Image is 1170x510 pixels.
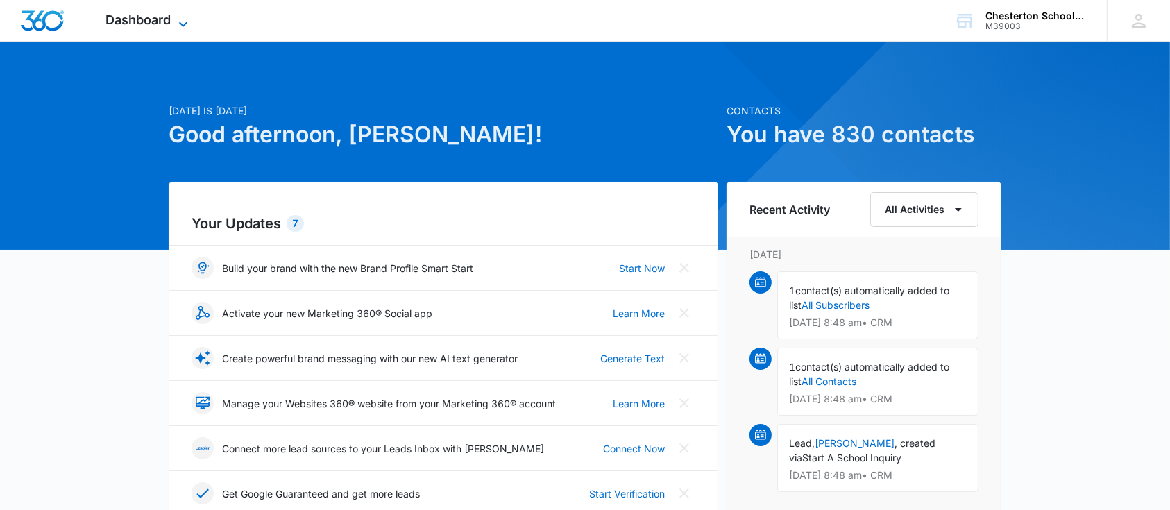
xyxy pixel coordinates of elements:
button: Close [673,392,695,414]
a: Connect Now [603,441,665,456]
p: Get Google Guaranteed and get more leads [222,486,420,501]
div: 7 [287,215,304,232]
button: Close [673,302,695,324]
h2: Your Updates [192,213,695,234]
button: Close [673,347,695,369]
span: 1 [789,361,795,373]
p: [DATE] is [DATE] [169,103,718,118]
p: Manage your Websites 360® website from your Marketing 360® account [222,396,556,411]
span: 1 [789,284,795,296]
p: Activate your new Marketing 360® Social app [222,306,432,321]
p: [DATE] [749,247,978,262]
a: Generate Text [600,351,665,366]
a: Start Verification [589,486,665,501]
p: Create powerful brand messaging with our new AI text generator [222,351,518,366]
button: Close [673,257,695,279]
span: Lead, [789,437,815,449]
span: Start A School Inquiry [802,452,901,464]
a: Start Now [619,261,665,275]
span: contact(s) automatically added to list [789,284,949,311]
p: Build your brand with the new Brand Profile Smart Start [222,261,473,275]
span: Dashboard [106,12,171,27]
p: Connect more lead sources to your Leads Inbox with [PERSON_NAME] [222,441,544,456]
p: [DATE] 8:48 am • CRM [789,318,967,328]
div: account id [985,22,1087,31]
a: Learn More [613,306,665,321]
button: All Activities [870,192,978,227]
span: contact(s) automatically added to list [789,361,949,387]
a: All Subscribers [802,299,870,311]
a: Learn More [613,396,665,411]
button: Close [673,437,695,459]
a: All Contacts [802,375,856,387]
h6: Recent Activity [749,201,830,218]
p: Contacts [727,103,1001,118]
p: [DATE] 8:48 am • CRM [789,470,967,480]
h1: Good afternoon, [PERSON_NAME]! [169,118,718,151]
div: account name [985,10,1087,22]
button: Close [673,482,695,504]
h1: You have 830 contacts [727,118,1001,151]
a: [PERSON_NAME] [815,437,895,449]
p: [DATE] 8:48 am • CRM [789,394,967,404]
